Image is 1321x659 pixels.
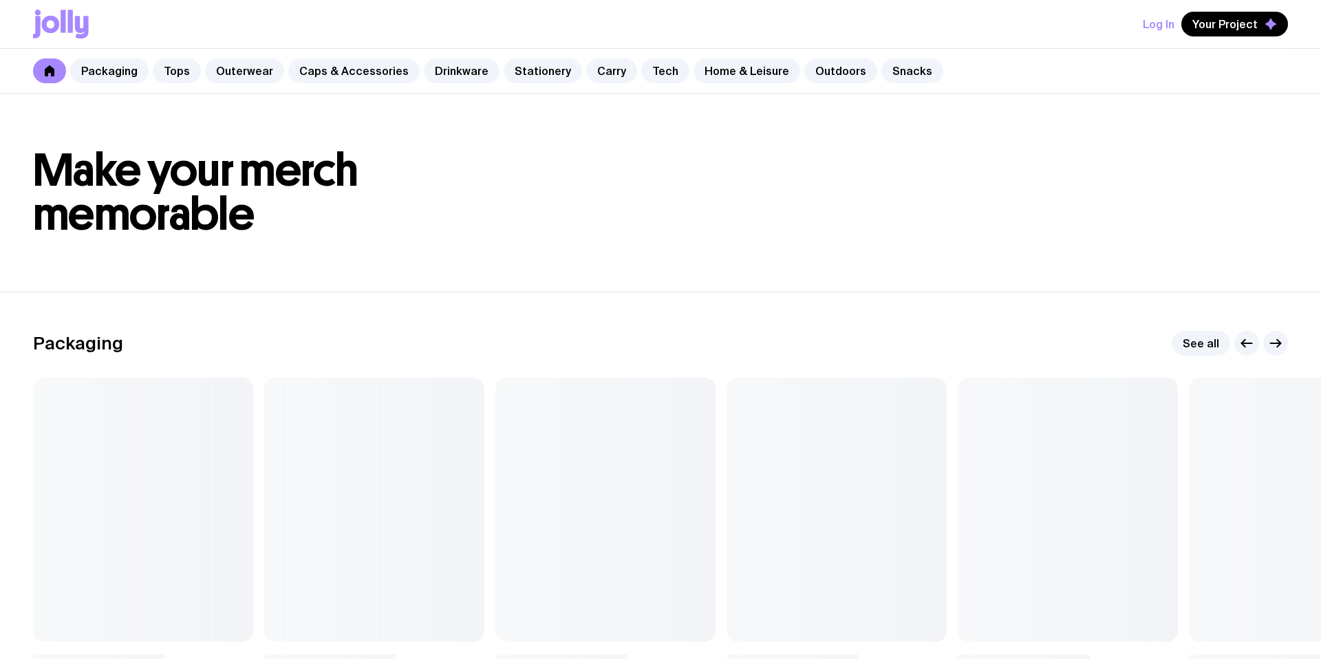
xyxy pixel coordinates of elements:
a: Snacks [881,58,943,83]
button: Your Project [1181,12,1288,36]
span: Your Project [1192,17,1258,31]
a: Tech [641,58,689,83]
a: Outdoors [804,58,877,83]
a: See all [1172,331,1230,356]
a: Drinkware [424,58,500,83]
a: Tops [153,58,201,83]
a: Outerwear [205,58,284,83]
a: Stationery [504,58,582,83]
a: Carry [586,58,637,83]
a: Packaging [70,58,149,83]
button: Log In [1143,12,1174,36]
span: Make your merch memorable [33,143,358,241]
a: Home & Leisure [694,58,800,83]
h2: Packaging [33,333,123,354]
a: Caps & Accessories [288,58,420,83]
